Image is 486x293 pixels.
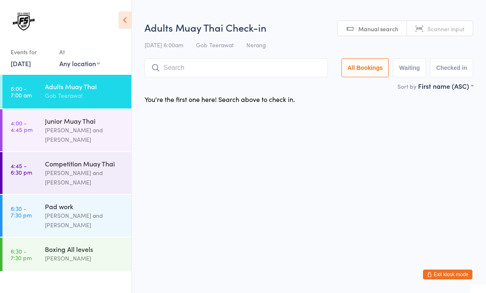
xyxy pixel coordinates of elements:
[2,75,131,108] a: 6:00 -7:00 amAdults Muay ThaiGob Teerawat
[45,125,124,144] div: [PERSON_NAME] and [PERSON_NAME]
[45,202,124,211] div: Pad work
[45,245,124,254] div: Boxing All levels
[45,82,124,91] div: Adults Muay Thai
[418,81,473,90] div: First name (ASC)
[45,91,124,100] div: Gob Teerawat
[11,45,51,59] div: Events for
[393,58,426,77] button: Waiting
[45,116,124,125] div: Junior Muay Thai
[430,58,473,77] button: Checked in
[2,238,131,271] a: 6:30 -7:30 pmBoxing All levels[PERSON_NAME]
[2,152,131,194] a: 4:45 -6:30 pmCompetition Muay Thai[PERSON_NAME] and [PERSON_NAME]
[423,270,472,279] button: Exit kiosk mode
[11,248,32,261] time: 6:30 - 7:30 pm
[11,205,32,218] time: 6:30 - 7:30 pm
[11,59,31,68] a: [DATE]
[45,211,124,230] div: [PERSON_NAME] and [PERSON_NAME]
[45,254,124,263] div: [PERSON_NAME]
[246,41,266,49] span: Nerang
[397,82,416,90] label: Sort by
[428,25,465,33] span: Scanner input
[59,45,100,59] div: At
[2,109,131,151] a: 4:00 -4:45 pmJunior Muay Thai[PERSON_NAME] and [PERSON_NAME]
[59,59,100,68] div: Any location
[358,25,398,33] span: Manual search
[341,58,389,77] button: All Bookings
[196,41,234,49] span: Gob Teerawat
[145,58,328,77] input: Search
[11,162,32,175] time: 4:45 - 6:30 pm
[145,95,295,104] div: You're the first one here! Search above to check in.
[145,41,183,49] span: [DATE] 6:00am
[11,120,33,133] time: 4:00 - 4:45 pm
[8,6,39,37] img: The Fight Society
[145,21,473,34] h2: Adults Muay Thai Check-in
[2,195,131,237] a: 6:30 -7:30 pmPad work[PERSON_NAME] and [PERSON_NAME]
[45,168,124,187] div: [PERSON_NAME] and [PERSON_NAME]
[45,159,124,168] div: Competition Muay Thai
[11,85,32,98] time: 6:00 - 7:00 am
